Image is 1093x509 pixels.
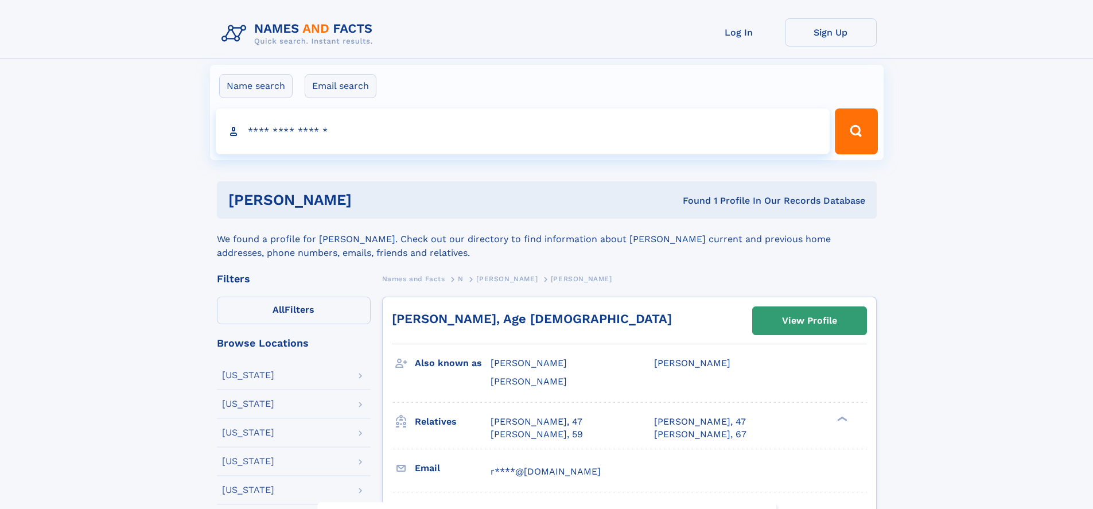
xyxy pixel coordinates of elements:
[217,219,877,260] div: We found a profile for [PERSON_NAME]. Check out our directory to find information about [PERSON_N...
[222,371,274,380] div: [US_STATE]
[753,307,866,335] a: View Profile
[491,428,583,441] a: [PERSON_NAME], 59
[654,358,730,368] span: [PERSON_NAME]
[458,271,464,286] a: N
[228,193,518,207] h1: [PERSON_NAME]
[217,274,371,284] div: Filters
[415,459,491,478] h3: Email
[835,108,877,154] button: Search Button
[551,275,612,283] span: [PERSON_NAME]
[217,18,382,49] img: Logo Names and Facts
[476,271,538,286] a: [PERSON_NAME]
[217,297,371,324] label: Filters
[382,271,445,286] a: Names and Facts
[415,412,491,432] h3: Relatives
[458,275,464,283] span: N
[222,428,274,437] div: [US_STATE]
[222,457,274,466] div: [US_STATE]
[305,74,376,98] label: Email search
[491,376,567,387] span: [PERSON_NAME]
[782,308,837,334] div: View Profile
[517,195,865,207] div: Found 1 Profile In Our Records Database
[693,18,785,46] a: Log In
[491,358,567,368] span: [PERSON_NAME]
[654,415,746,428] a: [PERSON_NAME], 47
[834,415,848,422] div: ❯
[392,312,672,326] a: [PERSON_NAME], Age [DEMOGRAPHIC_DATA]
[273,304,285,315] span: All
[222,485,274,495] div: [US_STATE]
[785,18,877,46] a: Sign Up
[216,108,830,154] input: search input
[217,338,371,348] div: Browse Locations
[222,399,274,409] div: [US_STATE]
[654,428,746,441] a: [PERSON_NAME], 67
[476,275,538,283] span: [PERSON_NAME]
[219,74,293,98] label: Name search
[491,415,582,428] a: [PERSON_NAME], 47
[415,353,491,373] h3: Also known as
